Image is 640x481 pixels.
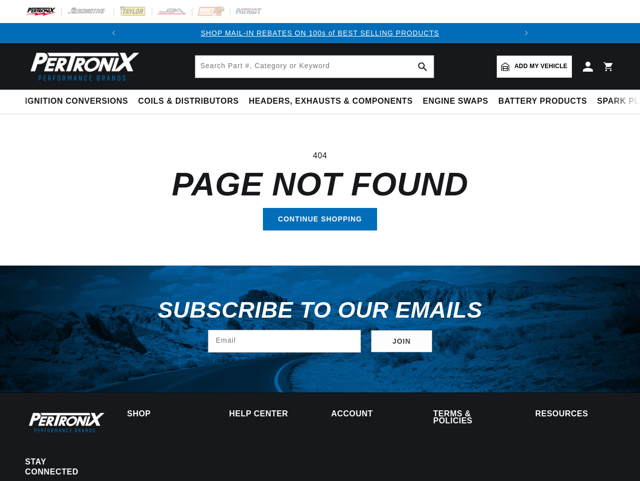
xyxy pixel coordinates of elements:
[497,56,572,78] a: Add my vehicle
[535,410,615,417] summary: Resources
[25,96,128,107] span: Ignition Conversions
[263,208,377,230] a: Continue shopping
[25,457,95,478] p: Stay Connected
[138,96,239,107] span: Coils & Distributors
[25,49,140,84] img: Pertronix
[514,62,567,71] span: Add my vehicle
[25,170,615,198] h1: Page not found
[25,410,105,434] img: Pertronix
[244,90,418,113] summary: Headers, Exhausts & Components
[331,410,411,417] summary: Account
[201,29,439,37] a: SHOP MAIL-IN REBATES ON 100s of BEST SELLING PRODUCTS
[371,330,432,353] button: Subscribe
[133,90,244,113] summary: Coils & Distributors
[104,23,124,43] button: Translation missing: en.sections.announcements.previous_announcement
[493,90,592,113] summary: Battery Products
[433,410,513,424] summary: Terms & policies
[229,410,309,417] summary: Help Center
[423,96,488,107] span: Engine Swaps
[516,23,536,43] button: Translation missing: en.sections.announcements.next_announcement
[195,56,434,78] input: Search Part #, Category or Keyword
[418,90,493,113] summary: Engine Swaps
[208,330,361,352] input: Email
[25,149,615,162] p: 404
[127,410,207,417] summary: Shop
[124,28,517,39] div: 1 of 2
[124,28,517,39] div: Announcement
[249,96,413,107] span: Headers, Exhausts & Components
[498,96,587,107] span: Battery Products
[158,301,482,320] h3: Subscribe to our emails
[25,90,133,113] summary: Ignition Conversions
[412,56,434,78] button: search button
